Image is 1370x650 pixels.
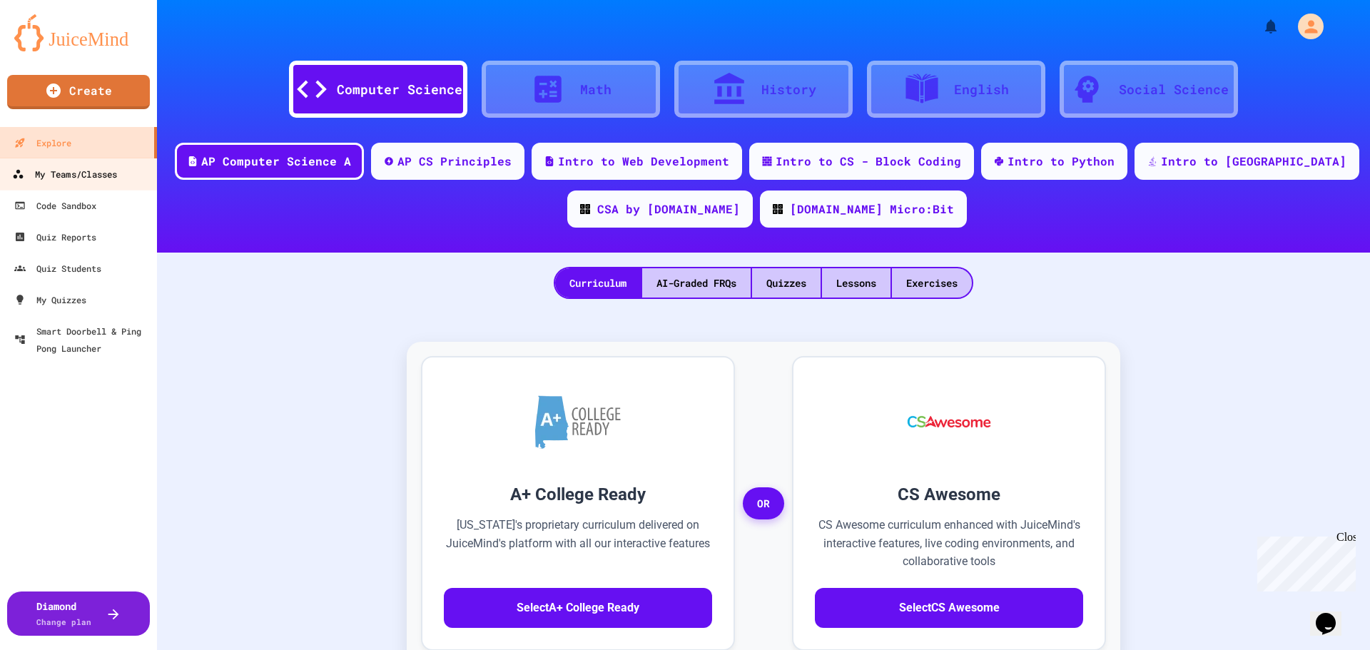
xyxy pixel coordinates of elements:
[36,599,91,629] div: Diamond
[761,80,816,99] div: History
[14,228,96,245] div: Quiz Reports
[12,166,117,183] div: My Teams/Classes
[337,80,462,99] div: Computer Science
[822,268,890,298] div: Lessons
[444,588,712,628] button: SelectA+ College Ready
[954,80,1009,99] div: English
[815,482,1083,507] h3: CS Awesome
[397,153,512,170] div: AP CS Principles
[776,153,961,170] div: Intro to CS - Block Coding
[36,616,91,627] span: Change plan
[14,14,143,51] img: logo-orange.svg
[773,204,783,214] img: CODE_logo_RGB.png
[7,591,150,636] button: DiamondChange plan
[752,268,821,298] div: Quizzes
[444,516,712,571] p: [US_STATE]'s proprietary curriculum delivered on JuiceMind's platform with all our interactive fe...
[815,516,1083,571] p: CS Awesome curriculum enhanced with JuiceMind's interactive features, live coding environments, a...
[14,260,101,277] div: Quiz Students
[597,200,740,218] div: CSA by [DOMAIN_NAME]
[558,153,729,170] div: Intro to Web Development
[642,268,751,298] div: AI-Graded FRQs
[14,323,151,357] div: Smart Doorbell & Ping Pong Launcher
[14,134,71,151] div: Explore
[555,268,641,298] div: Curriculum
[1283,10,1327,43] div: My Account
[444,482,712,507] h3: A+ College Ready
[14,197,96,214] div: Code Sandbox
[580,80,612,99] div: Math
[790,200,954,218] div: [DOMAIN_NAME] Micro:Bit
[14,291,86,308] div: My Quizzes
[7,75,150,109] a: Create
[535,395,621,449] img: A+ College Ready
[580,204,590,214] img: CODE_logo_RGB.png
[201,153,351,170] div: AP Computer Science A
[1119,80,1229,99] div: Social Science
[1310,593,1356,636] iframe: chat widget
[743,487,784,520] span: OR
[1252,531,1356,591] iframe: chat widget
[1008,153,1115,170] div: Intro to Python
[815,588,1083,628] button: SelectCS Awesome
[1161,153,1346,170] div: Intro to [GEOGRAPHIC_DATA]
[892,268,972,298] div: Exercises
[6,6,98,91] div: Chat with us now!Close
[1236,14,1283,39] div: My Notifications
[893,379,1005,464] img: CS Awesome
